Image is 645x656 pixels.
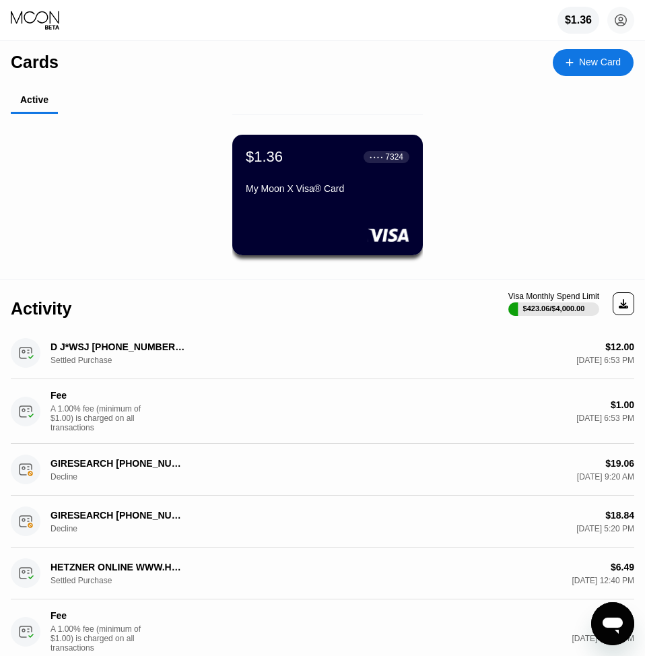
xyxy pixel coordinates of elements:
[50,404,151,432] div: A 1.00% fee (minimum of $1.00) is charged on all transactions
[385,152,403,162] div: 7324
[508,292,599,301] div: Visa Monthly Spend Limit
[11,327,634,379] div: D J*WSJ [PHONE_NUMBER] USSettled Purchase$12.00[DATE] 6:53 PM
[508,292,599,316] div: Visa Monthly Spend Limit$423.06/$4,000.00
[50,472,118,482] div: Decline
[20,94,48,105] div: Active
[591,602,634,645] iframe: Button to launch messaging window
[572,634,634,643] div: [DATE] 12:40 PM
[11,379,634,444] div: FeeA 1.00% fee (minimum of $1.00) is charged on all transactions$1.00[DATE] 6:53 PM
[557,7,599,34] div: $1.36
[572,576,634,585] div: [DATE] 12:40 PM
[50,510,185,521] div: GIRESEARCH [PHONE_NUMBER] US
[11,548,634,599] div: HETZNER ONLINE WWW.HETZNER.CDESettled Purchase$6.49[DATE] 12:40 PM
[579,57,621,68] div: New Card
[50,610,185,621] div: Fee
[576,356,634,365] div: [DATE] 6:53 PM
[565,14,592,26] div: $1.36
[50,341,185,352] div: D J*WSJ [PHONE_NUMBER] US
[611,562,634,572] div: $6.49
[232,135,423,255] div: $1.36● ● ● ●7324My Moon X Visa® Card
[246,148,283,166] div: $1.36
[576,414,634,423] div: [DATE] 6:53 PM
[50,458,185,469] div: GIRESEARCH [PHONE_NUMBER] US
[576,524,634,533] div: [DATE] 5:20 PM
[577,472,634,482] div: [DATE] 9:20 AM
[611,399,634,410] div: $1.00
[605,510,634,521] div: $18.84
[50,356,118,365] div: Settled Purchase
[246,183,409,194] div: My Moon X Visa® Card
[11,444,634,496] div: GIRESEARCH [PHONE_NUMBER] USDecline$19.06[DATE] 9:20 AM
[523,304,585,313] div: $423.06 / $4,000.00
[50,624,151,653] div: A 1.00% fee (minimum of $1.00) is charged on all transactions
[553,49,634,76] div: New Card
[50,576,118,585] div: Settled Purchase
[370,155,383,159] div: ● ● ● ●
[605,458,634,469] div: $19.06
[11,496,634,548] div: GIRESEARCH [PHONE_NUMBER] USDecline$18.84[DATE] 5:20 PM
[605,341,634,352] div: $12.00
[50,562,185,572] div: HETZNER ONLINE WWW.HETZNER.CDE
[11,53,59,72] div: Cards
[50,390,185,401] div: Fee
[11,299,71,319] div: Activity
[50,524,118,533] div: Decline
